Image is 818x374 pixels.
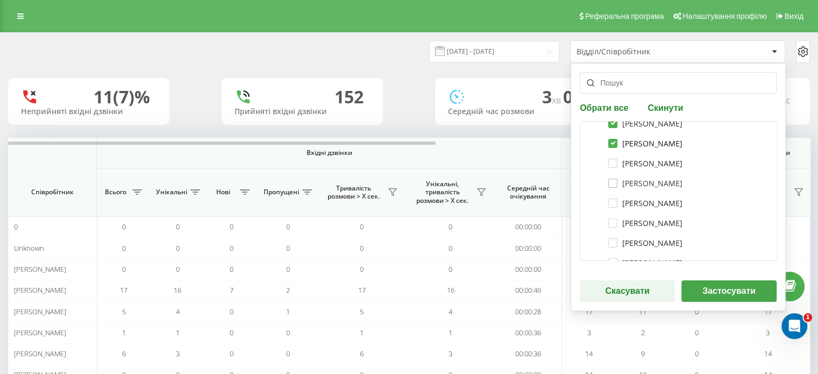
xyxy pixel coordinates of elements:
span: 2 [641,328,645,337]
span: 0 [122,243,126,253]
span: 0 [176,222,180,231]
span: 0 [286,328,290,337]
span: [PERSON_NAME] [14,349,66,358]
span: 16 [174,285,181,295]
span: хв [552,94,563,106]
span: 0 [360,222,364,231]
span: Налаштування профілю [682,12,766,20]
div: 11 (7)% [94,87,150,107]
span: Unknown [14,243,44,253]
span: Унікальні [156,188,187,196]
span: [PERSON_NAME] [14,307,66,316]
span: 0 [122,264,126,274]
label: [PERSON_NAME] [608,199,682,208]
span: 0 [176,243,180,253]
span: 9 [641,349,645,358]
span: 0 [286,243,290,253]
span: 0 [122,222,126,231]
span: Тривалість розмови > Х сек. [323,184,385,201]
span: 6 [360,349,364,358]
span: 1 [449,328,452,337]
td: 00:00:00 [495,237,562,258]
span: 0 [563,85,577,108]
div: Неприйняті вхідні дзвінки [21,107,157,116]
span: Вихід [785,12,803,20]
span: 5 [122,307,126,316]
span: 7 [230,285,233,295]
span: Всього [567,188,594,196]
span: Співробітник [17,188,87,196]
span: 17 [585,307,593,316]
span: 0 [230,264,233,274]
span: Унікальні, тривалість розмови > Х сек. [411,180,473,205]
button: Застосувати [681,280,777,302]
span: 1 [122,328,126,337]
span: 3 [176,349,180,358]
span: 0 [286,264,290,274]
span: 4 [176,307,180,316]
input: Пошук [580,72,777,94]
td: 00:00:00 [495,259,562,280]
span: 17 [358,285,366,295]
span: 16 [447,285,454,295]
span: 17 [120,285,127,295]
span: 2 [286,285,290,295]
label: [PERSON_NAME] [608,218,682,228]
span: 3 [766,328,770,337]
span: 3 [449,349,452,358]
span: [PERSON_NAME] [14,285,66,295]
span: 3 [587,328,591,337]
span: 0 [695,349,699,358]
span: 0 [286,222,290,231]
span: 14 [585,349,593,358]
span: 17 [764,307,772,316]
span: 0 [230,349,233,358]
label: [PERSON_NAME] [608,258,682,267]
span: Нові [210,188,237,196]
td: 00:00:46 [495,280,562,301]
span: 0 [360,243,364,253]
div: 152 [335,87,364,107]
span: 0 [14,222,18,231]
span: 0 [360,264,364,274]
span: Всього [102,188,129,196]
span: 0 [695,328,699,337]
button: Скасувати [580,280,675,302]
span: 0 [286,349,290,358]
span: 0 [695,307,699,316]
span: Середній час очікування [503,184,553,201]
td: 00:00:36 [495,322,562,343]
span: 11 [639,307,646,316]
div: Прийняті вхідні дзвінки [234,107,370,116]
label: [PERSON_NAME] [608,159,682,168]
span: 14 [764,349,772,358]
td: 00:00:00 [495,216,562,237]
span: 0 [230,307,233,316]
span: Вхідні дзвінки [125,149,534,157]
iframe: Intercom live chat [781,313,807,339]
label: [PERSON_NAME] [608,238,682,248]
span: 0 [449,243,452,253]
span: 0 [230,328,233,337]
td: 00:00:28 [495,301,562,322]
span: 0 [230,243,233,253]
div: Середній час розмови [448,107,584,116]
span: 1 [176,328,180,337]
span: c [786,94,791,106]
span: [PERSON_NAME] [14,264,66,274]
label: [PERSON_NAME] [608,139,682,148]
label: [PERSON_NAME] [608,119,682,128]
span: Пропущені [264,188,299,196]
span: 1 [286,307,290,316]
td: 00:00:36 [495,343,562,364]
span: 0 [230,222,233,231]
label: [PERSON_NAME] [608,179,682,188]
span: [PERSON_NAME] [14,328,66,337]
span: 3 [542,85,563,108]
button: Скинути [644,102,686,112]
div: Відділ/Співробітник [577,47,705,57]
span: 5 [360,307,364,316]
span: 4 [449,307,452,316]
span: 0 [449,264,452,274]
span: 0 [449,222,452,231]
